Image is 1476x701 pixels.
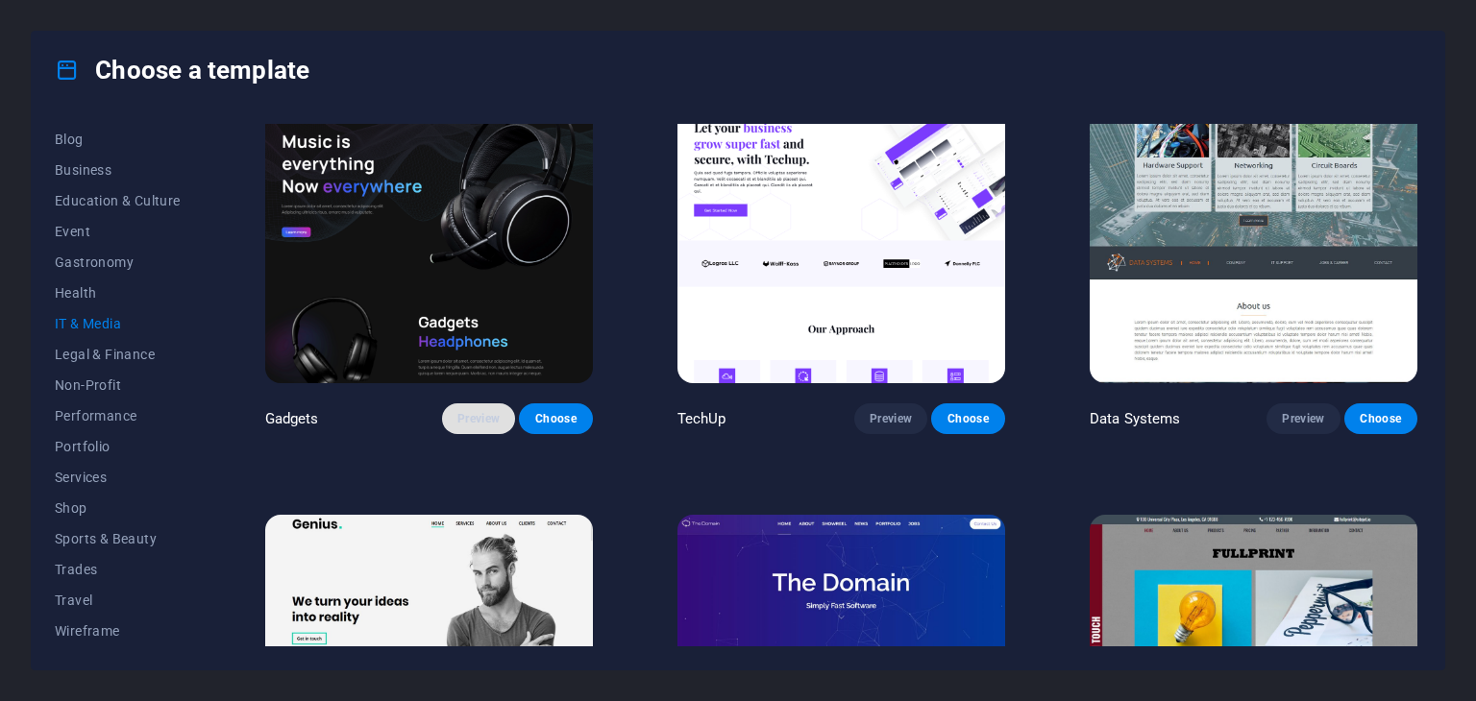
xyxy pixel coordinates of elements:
span: Event [55,224,181,239]
span: Education & Culture [55,193,181,208]
button: Event [55,216,181,247]
button: Education & Culture [55,185,181,216]
span: Preview [1282,411,1324,426]
img: Gadgets [265,81,593,382]
button: Business [55,155,181,185]
span: Preview [870,411,912,426]
span: Non-Profit [55,377,181,393]
span: Preview [457,411,500,426]
p: TechUp [677,409,726,428]
button: Legal & Finance [55,339,181,370]
span: Travel [55,592,181,608]
span: Wireframe [55,623,181,639]
button: Choose [1344,403,1417,434]
button: Non-Profit [55,370,181,400]
button: Health [55,278,181,308]
button: Preview [1267,403,1340,434]
span: Trades [55,562,181,577]
span: Shop [55,500,181,516]
button: IT & Media [55,308,181,339]
span: Health [55,285,181,301]
button: Travel [55,585,181,616]
span: Gastronomy [55,254,181,270]
button: Wireframe [55,616,181,646]
button: Sports & Beauty [55,523,181,554]
span: Choose [1360,411,1402,426]
span: Legal & Finance [55,347,181,362]
span: Business [55,162,181,178]
button: Choose [519,403,592,434]
button: Blog [55,124,181,155]
span: IT & Media [55,316,181,331]
img: Data Systems [1090,81,1417,382]
img: TechUp [677,81,1005,382]
button: Services [55,462,181,493]
button: Trades [55,554,181,585]
button: Performance [55,400,181,431]
span: Blog [55,132,181,147]
span: Sports & Beauty [55,531,181,546]
h4: Choose a template [55,55,309,85]
button: Shop [55,493,181,523]
button: Portfolio [55,431,181,462]
button: Preview [442,403,515,434]
p: Data Systems [1090,409,1181,428]
span: Choose [947,411,989,426]
span: Choose [534,411,577,426]
button: Preview [854,403,927,434]
p: Gadgets [265,409,319,428]
span: Portfolio [55,439,181,454]
span: Services [55,470,181,485]
button: Choose [931,403,1004,434]
button: Gastronomy [55,247,181,278]
span: Performance [55,408,181,423]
